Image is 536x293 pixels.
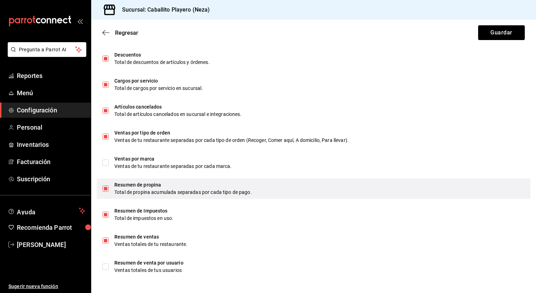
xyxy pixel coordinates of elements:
span: Ayuda [17,207,76,215]
div: Ventas por tipo de orden [114,129,525,137]
div: Artículos cancelados [114,103,525,111]
div: Resumen de Impuestos [114,207,525,215]
button: open_drawer_menu [77,18,83,24]
span: Menú [17,88,85,98]
span: [PERSON_NAME] [17,240,85,249]
a: Pregunta a Parrot AI [5,51,86,58]
span: Sugerir nueva función [8,283,85,290]
span: Inventarios [17,140,85,149]
span: Pregunta a Parrot AI [19,46,75,53]
div: Descuentos [114,51,525,59]
div: Ventas de tu restaurante separadas por cada marca. [114,163,525,170]
button: Regresar [102,30,138,36]
div: Ventas totales de tu restaurante. [114,241,525,248]
div: Ventas totales de tus usuarios [114,267,525,274]
div: Total de impuestos en uso. [114,215,525,222]
div: Ventas por marca [114,155,525,163]
div: Total de cargos por servicio en sucursal. [114,85,525,92]
h3: Sucursal: Caballito Playero (Neza) [116,6,210,14]
div: Total de propina acumulada separadas por cada tipo de pago. [114,189,525,196]
span: Suscripción [17,174,85,184]
div: Total de descuentos de artículos y órdenes. [114,59,525,66]
span: Regresar [115,30,138,36]
div: Resumen de venta por usuario [114,259,525,267]
span: Recomienda Parrot [17,223,85,232]
div: Resumen de ventas [114,233,525,241]
div: Total de artículos cancelados en sucursal e integraciones. [114,111,525,118]
div: Ventas de tu restaurante separadas por cada tipo de orden (Recoger, Comer aquí, A domicilio, Para... [114,137,525,144]
span: Reportes [17,71,85,80]
div: Resumen de propina [114,181,525,189]
span: Facturación [17,157,85,167]
div: Cargos por servicio [114,77,525,85]
button: Guardar [478,25,525,40]
span: Configuración [17,105,85,115]
button: Pregunta a Parrot AI [8,42,86,57]
span: Personal [17,123,85,132]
